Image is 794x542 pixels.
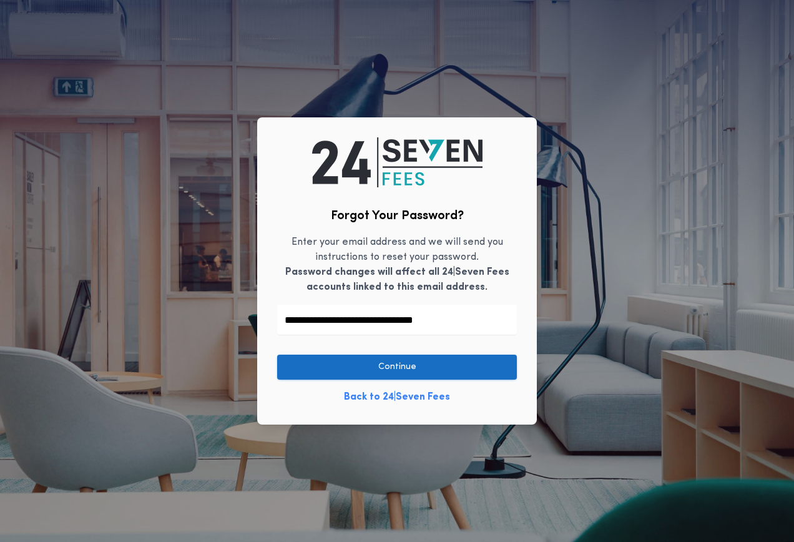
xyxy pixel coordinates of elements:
a: Back to 24|Seven Fees [344,390,450,405]
p: Enter your email address and we will send you instructions to reset your password. [277,235,517,295]
h2: Forgot Your Password? [331,207,464,225]
b: Password changes will affect all 24|Seven Fees accounts linked to this email address. [285,267,509,292]
img: logo [312,137,483,187]
button: Continue [277,355,517,380]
